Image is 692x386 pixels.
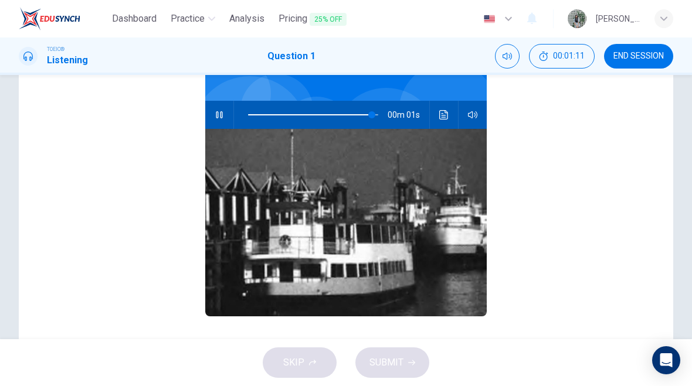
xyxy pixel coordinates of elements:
[19,7,80,30] img: EduSynch logo
[388,101,429,129] span: 00m 01s
[529,44,595,69] button: 00:01:11
[267,49,316,63] h1: Question 1
[166,8,220,29] button: Practice
[553,52,585,61] span: 00:01:11
[495,44,520,69] div: Mute
[435,101,453,129] button: Click to see the audio transcription
[613,52,664,61] span: END SESSION
[568,9,586,28] img: Profile picture
[279,12,347,26] span: Pricing
[482,15,497,23] img: en
[19,7,107,30] a: EduSynch logo
[229,12,264,26] span: Analysis
[107,8,161,30] a: Dashboard
[225,8,269,30] a: Analysis
[604,44,673,69] button: END SESSION
[112,12,157,26] span: Dashboard
[47,45,65,53] span: TOEIC®
[171,12,205,26] span: Practice
[205,129,487,316] img: Photographs
[529,44,595,69] div: Hide
[310,13,347,26] span: 25% OFF
[596,12,640,26] div: [PERSON_NAME]
[225,8,269,29] button: Analysis
[47,53,88,67] h1: Listening
[274,8,351,30] button: Pricing25% OFF
[107,8,161,29] button: Dashboard
[652,346,680,374] div: Open Intercom Messenger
